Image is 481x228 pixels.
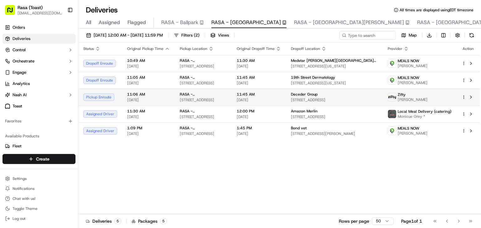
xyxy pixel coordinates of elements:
[127,126,170,131] span: 1:09 PM
[3,116,75,126] div: Favorites
[19,113,52,118] span: Klarizel Pensader
[127,131,170,136] span: [DATE]
[13,25,25,30] span: Orders
[3,22,75,32] a: Orders
[55,97,68,102] span: [DATE]
[13,216,25,221] span: Log out
[180,81,227,86] span: [STREET_ADDRESS]
[3,204,75,213] button: Toggle Theme
[18,11,62,16] span: [EMAIL_ADDRESS][DOMAIN_NAME]
[161,19,198,26] span: RASA - Ballpark
[237,109,281,114] span: 12:00 PM
[6,107,16,117] img: Klarizel Pensader
[97,80,114,87] button: See all
[127,81,170,86] span: [DATE]
[3,101,75,111] a: Toast
[86,5,118,15] h1: Deliveries
[13,186,34,191] span: Notifications
[3,214,75,223] button: Log out
[3,131,75,141] div: Available Products
[6,140,11,145] div: 📗
[237,92,281,97] span: 11:45 AM
[194,32,199,38] span: ( 2 )
[291,131,378,136] span: [STREET_ADDRESS][PERSON_NAME]
[208,31,232,40] button: Views
[180,75,227,80] span: RASA - [GEOGRAPHIC_DATA]
[86,19,91,26] span: All
[6,6,19,18] img: Nash
[462,46,475,51] div: Action
[291,46,320,51] span: Dropoff Location
[3,34,75,44] a: Deliveries
[237,131,281,136] span: [DATE]
[291,58,378,63] span: Medstar [PERSON_NAME][GEOGRAPHIC_DATA][MEDICAL_DATA]
[13,114,18,119] img: 1736555255976-a54dd68f-1ca7-489b-9aae-adbdc363a1c4
[127,109,170,114] span: 11:30 AM
[127,46,163,51] span: Original Pickup Time
[127,92,170,97] span: 11:06 AM
[13,58,34,64] span: Orchestrate
[398,126,419,131] span: MEALS NOW
[13,47,26,53] span: Control
[13,139,48,146] span: Knowledge Base
[6,25,114,35] p: Welcome 👋
[52,97,54,102] span: •
[339,218,369,224] p: Rows per page
[53,113,55,118] span: •
[13,70,26,75] span: Engage
[291,64,378,69] span: [STREET_ADDRESS][US_STATE]
[291,81,378,86] span: [STREET_ADDRESS][US_STATE]
[83,46,94,51] span: Status
[171,31,202,40] button: Filters(2)
[180,46,207,51] span: Pickup Location
[36,156,49,162] span: Create
[3,194,75,203] button: Chat with us!
[83,31,166,40] button: [DATE] 12:00 AM - [DATE] 11:59 PM
[388,76,396,84] img: melas_now_logo.png
[53,140,58,145] div: 💻
[339,31,396,40] input: Type to search
[180,97,227,102] span: [STREET_ADDRESS]
[127,64,170,69] span: [DATE]
[13,92,27,98] span: Nash AI
[6,59,18,71] img: 1736555255976-a54dd68f-1ca7-489b-9aae-adbdc363a1c4
[99,19,120,26] span: Assigned
[62,155,76,159] span: Pylon
[398,75,419,80] span: MEALS NOW
[132,218,167,224] div: Packages
[13,206,38,211] span: Toggle Theme
[237,58,281,63] span: 11:30 AM
[398,31,420,40] button: Map
[388,127,396,135] img: melas_now_logo.png
[13,103,22,109] span: Toast
[398,109,452,114] span: Local Meal Delivery (catering)
[237,75,281,80] span: 11:45 AM
[398,63,427,68] span: [PERSON_NAME]
[237,126,281,131] span: 1:45 PM
[86,218,121,224] div: Deliveries
[291,114,378,119] span: [STREET_ADDRESS]
[401,218,422,224] div: Page 1 of 1
[180,58,227,63] span: RASA - [GEOGRAPHIC_DATA]
[6,81,42,86] div: Past conversations
[160,218,167,224] div: 5
[388,59,396,67] img: melas_now_logo.png
[398,97,427,102] span: [PERSON_NAME]
[3,174,75,183] button: Settings
[4,137,50,148] a: 📗Knowledge Base
[18,4,43,11] button: Rasa (Toast)
[291,126,307,131] span: Bond vet
[13,143,22,149] span: Fleet
[3,184,75,193] button: Notifications
[3,79,75,89] a: Analytics
[28,66,86,71] div: We're available if you need us!
[467,31,476,40] button: Refresh
[180,126,227,131] span: RASA - [GEOGRAPHIC_DATA]
[3,56,75,66] button: Orchestrate
[388,93,396,101] img: zifty-logo-trans-sq.png
[398,92,406,97] span: Zifty
[409,32,417,38] span: Map
[94,32,163,38] span: [DATE] 12:00 AM - [DATE] 11:59 PM
[13,36,30,42] span: Deliveries
[237,114,281,119] span: [DATE]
